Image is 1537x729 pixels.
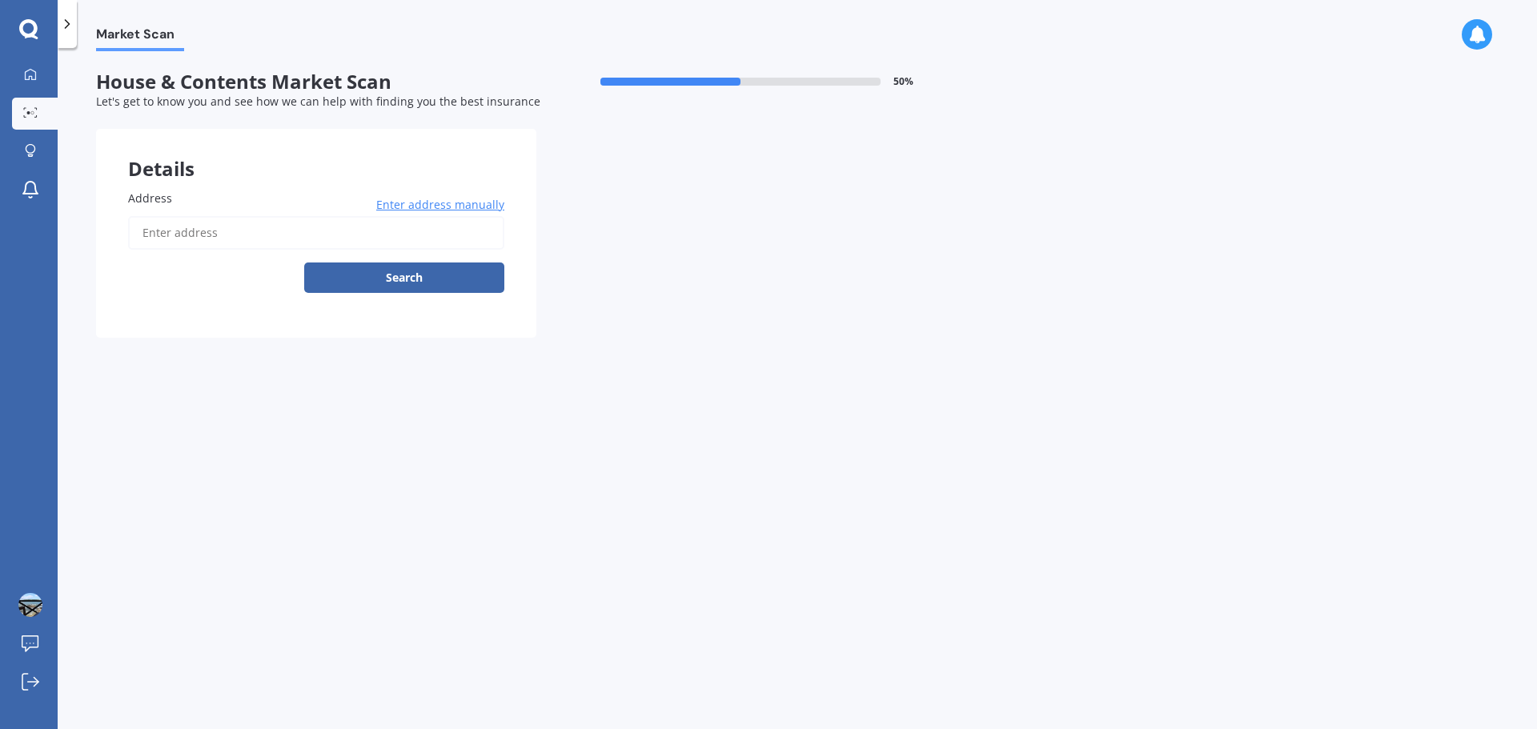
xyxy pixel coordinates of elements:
[128,190,172,206] span: Address
[18,593,42,617] img: ACg8ocIxKKA3CqqPLDzVMSj1vBSe8SCPfFlOt_95v7DpjSyF2dm_6hk=s96-c
[893,76,913,87] span: 50 %
[376,197,504,213] span: Enter address manually
[96,26,184,48] span: Market Scan
[96,94,540,109] span: Let's get to know you and see how we can help with finding you the best insurance
[304,262,504,293] button: Search
[96,129,536,177] div: Details
[96,70,536,94] span: House & Contents Market Scan
[128,216,504,250] input: Enter address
